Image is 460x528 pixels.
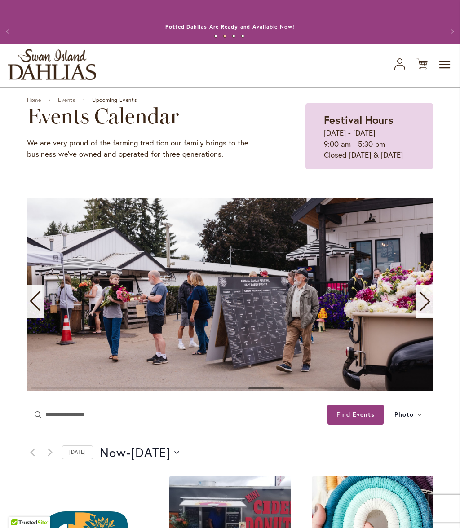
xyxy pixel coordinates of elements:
[27,137,261,159] p: We are very proud of the farming tradition our family brings to the business we've owned and oper...
[62,445,93,459] a: Click to select today's date
[223,35,226,38] button: 2 of 4
[214,35,217,38] button: 1 of 4
[92,97,137,103] span: Upcoming Events
[27,198,433,391] swiper-slide: 7 / 11
[126,444,131,462] span: -
[27,400,327,429] input: Enter Keyword. Search for events by Keyword.
[8,49,96,80] a: store logo
[165,23,295,30] a: Potted Dahlias Are Ready and Available Now!
[394,409,414,420] span: Photo
[27,447,38,458] a: Previous Events
[241,35,244,38] button: 4 of 4
[442,22,460,40] button: Next
[100,444,179,462] button: Click to toggle datepicker
[324,113,394,127] strong: Festival Hours
[27,97,41,103] a: Home
[58,97,75,103] a: Events
[324,128,415,160] p: [DATE] - [DATE] 9:00 am - 5:30 pm Closed [DATE] & [DATE]
[44,447,55,458] a: Next Events
[327,405,384,425] button: Find Events
[131,444,171,462] span: [DATE]
[232,35,235,38] button: 3 of 4
[100,444,126,462] span: Now
[27,103,261,128] h2: Events Calendar
[7,496,32,521] iframe: Launch Accessibility Center
[384,400,433,429] button: Photo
